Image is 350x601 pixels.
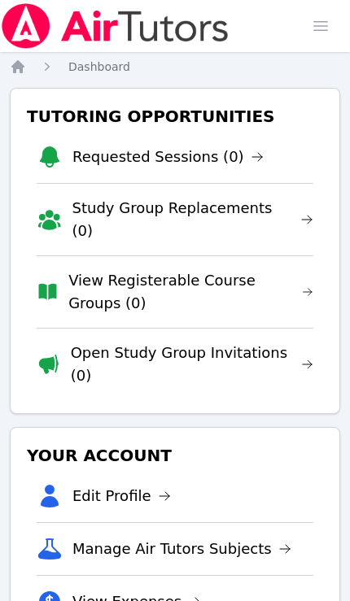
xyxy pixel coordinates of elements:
a: View Registerable Course Groups (0) [68,269,313,315]
a: Edit Profile [72,485,171,507]
a: Study Group Replacements (0) [72,197,313,242]
nav: Breadcrumb [10,59,340,75]
h3: Tutoring Opportunities [24,102,326,131]
a: Requested Sessions (0) [72,146,264,168]
a: Manage Air Tutors Subjects [72,538,291,560]
span: Dashboard [68,60,130,73]
h3: Your Account [24,441,326,470]
a: Open Study Group Invitations (0) [71,342,313,387]
a: Dashboard [68,59,130,75]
